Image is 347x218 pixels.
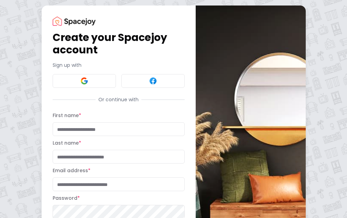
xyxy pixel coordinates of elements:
[53,139,81,146] label: Last name
[53,17,96,26] img: Spacejoy Logo
[96,96,141,103] span: Or continue with
[149,77,157,85] img: Facebook signin
[80,77,88,85] img: Google signin
[53,167,90,174] label: Email address
[53,112,81,119] label: First name
[53,31,185,56] h1: Create your Spacejoy account
[53,62,185,69] p: Sign up with
[53,195,80,201] label: Password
